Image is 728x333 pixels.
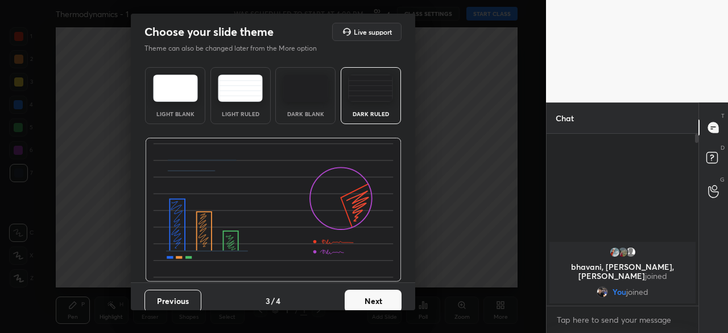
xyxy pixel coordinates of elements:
[266,295,270,307] h4: 3
[276,295,280,307] h4: 4
[547,103,583,133] p: Chat
[144,24,274,39] h2: Choose your slide theme
[145,138,402,282] img: darkRuledThemeBanner.864f114c.svg
[720,175,725,184] p: G
[283,111,328,117] div: Dark Blank
[152,111,198,117] div: Light Blank
[271,295,275,307] h4: /
[613,287,626,297] span: You
[617,246,628,258] img: 949a1c91f58648e492e5f2144f591cc0.jpg
[645,270,667,281] span: joined
[348,75,393,102] img: darkRuledTheme.de295e13.svg
[721,143,725,152] p: D
[348,111,394,117] div: Dark Ruled
[218,111,263,117] div: Light Ruled
[597,286,608,298] img: be3b61014f794d9dad424d3853eeb6ff.jpg
[283,75,328,102] img: darkTheme.f0cc69e5.svg
[345,290,402,313] button: Next
[153,75,198,102] img: lightTheme.e5ed3b09.svg
[144,43,329,54] p: Theme can also be changed later from the More option
[625,246,636,258] img: default.png
[354,28,392,35] h5: Live support
[721,112,725,120] p: T
[609,246,621,258] img: f0af9863d6304d3aac6fadc62fa9cdf6.jpg
[556,262,689,281] p: bhavani, [PERSON_NAME], [PERSON_NAME]
[218,75,263,102] img: lightRuledTheme.5fabf969.svg
[547,240,698,306] div: grid
[626,287,648,297] span: joined
[144,290,201,313] button: Previous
